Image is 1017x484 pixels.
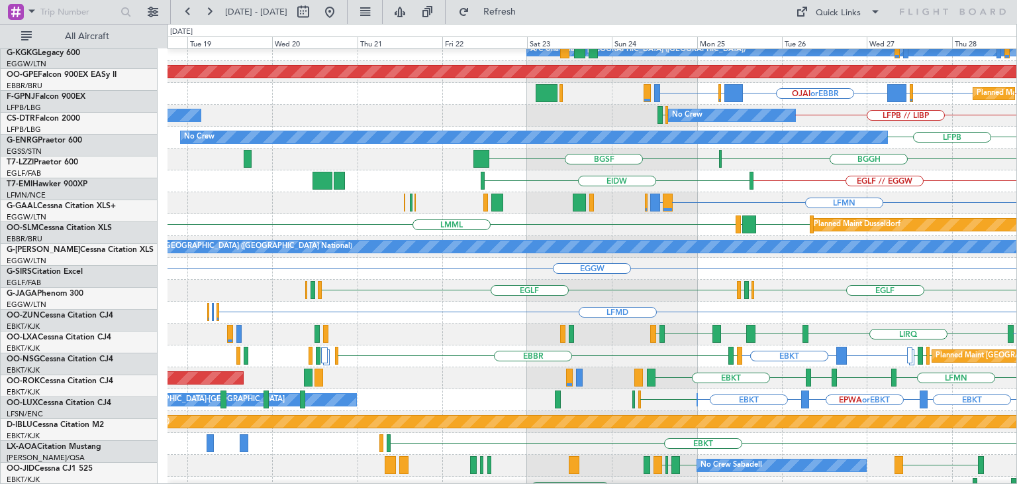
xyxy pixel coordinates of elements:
a: OO-JIDCessna CJ1 525 [7,465,93,473]
span: T7-EMI [7,180,32,188]
a: OO-GPEFalcon 900EX EASy II [7,71,117,79]
a: [PERSON_NAME]/QSA [7,453,85,463]
a: EGGW/LTN [7,212,46,222]
a: EGGW/LTN [7,59,46,69]
div: A/C Unavailable [GEOGRAPHIC_DATA] ([GEOGRAPHIC_DATA]) [530,40,746,60]
div: Mon 25 [697,36,782,48]
span: OO-NSG [7,355,40,363]
a: EGSS/STN [7,147,42,156]
div: Planned Maint Dusseldorf [814,215,900,235]
a: EBBR/BRU [7,234,42,244]
span: G-ENRG [7,137,38,145]
a: EBKT/KJK [7,343,40,353]
span: G-GAAL [7,202,37,210]
div: Tue 19 [187,36,272,48]
a: EBKT/KJK [7,387,40,397]
a: EBBR/BRU [7,81,42,91]
div: Quick Links [816,7,861,20]
a: EBKT/KJK [7,322,40,332]
div: No Crew Sabadell [701,455,762,475]
span: OO-SLM [7,224,38,232]
a: EGGW/LTN [7,256,46,266]
div: No Crew [184,127,215,147]
div: Wed 27 [867,36,951,48]
div: Sat 23 [527,36,612,48]
span: [DATE] - [DATE] [225,6,287,18]
div: Sun 24 [612,36,697,48]
span: Refresh [472,7,528,17]
span: F-GPNJ [7,93,35,101]
a: EGLF/FAB [7,278,41,288]
a: T7-LZZIPraetor 600 [7,158,78,166]
span: T7-LZZI [7,158,34,166]
span: OO-JID [7,465,34,473]
span: G-[PERSON_NAME] [7,246,80,254]
span: All Aircraft [34,32,140,41]
a: T7-EMIHawker 900XP [7,180,87,188]
span: G-SIRS [7,268,32,276]
button: Quick Links [789,1,887,23]
span: G-KGKG [7,49,38,57]
div: No Crew [672,105,702,125]
a: LFMN/NCE [7,190,46,200]
div: [DATE] [170,27,193,38]
a: OO-NSGCessna Citation CJ4 [7,355,113,363]
span: OO-LUX [7,399,38,407]
a: OO-LUXCessna Citation CJ4 [7,399,111,407]
a: EGGW/LTN [7,300,46,310]
span: LX-AOA [7,443,37,451]
a: G-SIRSCitation Excel [7,268,83,276]
a: LX-AOACitation Mustang [7,443,101,451]
a: G-KGKGLegacy 600 [7,49,80,57]
a: G-JAGAPhenom 300 [7,290,83,298]
a: OO-ZUNCessna Citation CJ4 [7,312,113,320]
div: A/C Unavailable [GEOGRAPHIC_DATA] ([GEOGRAPHIC_DATA] National) [106,237,352,257]
a: OO-ROKCessna Citation CJ4 [7,377,113,385]
span: OO-ROK [7,377,40,385]
a: LFSN/ENC [7,409,43,419]
a: LFPB/LBG [7,103,41,113]
a: D-IBLUCessna Citation M2 [7,421,104,429]
span: OO-GPE [7,71,38,79]
a: LFPB/LBG [7,125,41,135]
span: D-IBLU [7,421,32,429]
div: Thu 21 [358,36,442,48]
a: G-[PERSON_NAME]Cessna Citation XLS [7,246,154,254]
div: Tue 26 [782,36,867,48]
a: CS-DTRFalcon 2000 [7,115,80,123]
span: G-JAGA [7,290,37,298]
span: OO-ZUN [7,312,40,320]
a: F-GPNJFalcon 900EX [7,93,85,101]
a: G-GAALCessna Citation XLS+ [7,202,116,210]
a: G-ENRGPraetor 600 [7,137,82,145]
input: Trip Number [40,2,117,22]
button: Refresh [452,1,532,23]
button: All Aircraft [15,26,144,47]
a: EGLF/FAB [7,168,41,178]
div: Fri 22 [442,36,527,48]
a: OO-LXACessna Citation CJ4 [7,333,111,341]
div: Owner [GEOGRAPHIC_DATA]-[GEOGRAPHIC_DATA] [106,390,285,410]
a: OO-SLMCessna Citation XLS [7,224,112,232]
a: EBKT/KJK [7,431,40,441]
a: EBKT/KJK [7,365,40,375]
span: CS-DTR [7,115,35,123]
span: OO-LXA [7,333,38,341]
div: Wed 20 [272,36,357,48]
